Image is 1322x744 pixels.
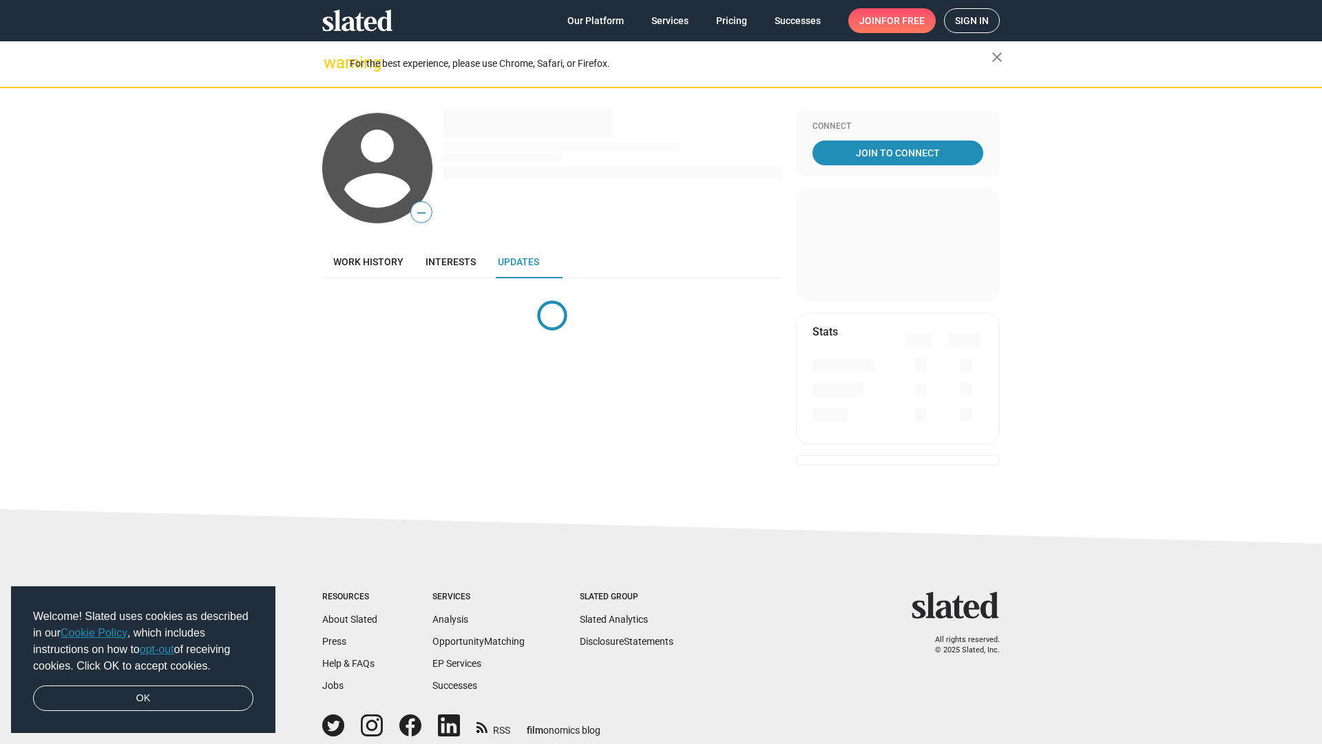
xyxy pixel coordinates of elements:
span: Our Platform [567,8,624,33]
span: Interests [426,256,476,267]
a: Interests [415,245,487,278]
div: Resources [322,592,377,603]
div: cookieconsent [11,586,275,734]
span: for free [881,8,925,33]
a: Cookie Policy [61,627,127,639]
span: — [411,204,432,222]
mat-icon: close [989,49,1005,65]
span: Sign in [955,9,989,32]
div: Connect [812,121,983,132]
a: RSS [476,716,510,737]
a: Sign in [944,8,1000,33]
a: filmonomics blog [527,713,600,737]
a: DisclosureStatements [580,636,673,647]
a: OpportunityMatching [432,636,525,647]
a: Press [322,636,346,647]
a: Services [640,8,700,33]
a: Jobs [322,680,344,691]
a: About Slated [322,614,377,625]
a: EP Services [432,658,481,669]
div: Slated Group [580,592,673,603]
a: Successes [432,680,477,691]
a: Successes [764,8,832,33]
span: Pricing [716,8,747,33]
span: Join To Connect [815,141,980,165]
span: film [527,725,543,736]
p: All rights reserved. © 2025 Slated, Inc. [921,635,1000,655]
a: Slated Analytics [580,614,648,625]
a: opt-out [140,643,174,655]
a: Joinfor free [848,8,936,33]
span: Successes [775,8,821,33]
span: Welcome! Slated uses cookies as described in our , which includes instructions on how to of recei... [33,608,253,674]
span: Services [651,8,689,33]
a: Analysis [432,614,468,625]
div: For the best experience, please use Chrome, Safari, or Firefox. [350,54,992,73]
a: Updates [487,245,550,278]
a: Join To Connect [812,141,983,165]
a: dismiss cookie message [33,685,253,712]
mat-icon: warning [324,54,340,71]
a: Pricing [705,8,758,33]
span: Updates [498,256,539,267]
div: Services [432,592,525,603]
span: Join [859,8,925,33]
mat-card-title: Stats [812,324,838,339]
a: Our Platform [556,8,635,33]
a: Work history [322,245,415,278]
a: Help & FAQs [322,658,375,669]
span: Work history [333,256,403,267]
